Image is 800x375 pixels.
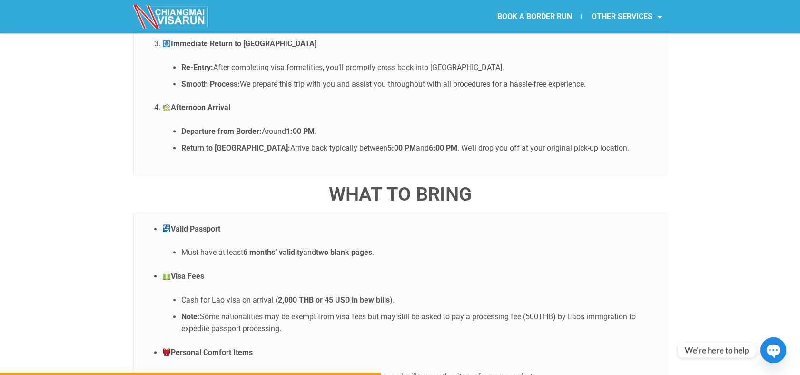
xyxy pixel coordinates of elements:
[163,348,170,356] img: 🎒
[181,125,657,138] li: Around .
[134,185,667,204] h4: What to Bring
[162,348,253,357] strong: Personal Comfort Items
[278,295,390,304] strong: 2,000 THB or 45 USD in bew bills
[181,312,200,321] strong: Note:
[181,63,213,72] strong: Re-Entry:
[163,40,170,47] img: 🔄
[162,103,230,112] strong: Afternoon Arrival
[181,311,657,335] li: Some nationalities may be exempt from visa fees but may still be asked to pay a processing fee (5...
[487,6,581,28] a: BOOK A BORDER RUN
[181,294,657,306] li: Cash for Lao visa on arrival ( ).
[181,80,240,89] strong: Smooth Process:
[387,143,416,152] strong: 5:00 PM
[316,248,372,257] strong: two blank pages
[181,78,657,91] li: We prepare this trip with you and assist you throughout with all procedures for a hassle-free exp...
[181,142,657,154] li: Arrive back typically between and . We’ll drop you off at your original pick-up location.
[163,103,170,111] img: 🏡
[582,6,671,28] a: OTHER SERVICES
[400,6,671,28] nav: Menu
[243,248,303,257] strong: 6 months’ validity
[163,224,170,232] img: 🛂
[181,127,262,136] strong: Departure from Border:
[163,272,170,280] img: 💵
[162,39,316,48] strong: Immediate Return to [GEOGRAPHIC_DATA]
[181,61,657,74] li: After completing visa formalities, you’ll promptly cross back into [GEOGRAPHIC_DATA].
[162,224,220,233] strong: Valid Passport
[286,127,315,136] strong: 1:00 PM
[181,143,290,152] strong: Return to [GEOGRAPHIC_DATA]:
[181,246,657,259] li: Must have at least and .
[429,143,457,152] strong: 6:00 PM
[162,272,204,281] strong: Visa Fees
